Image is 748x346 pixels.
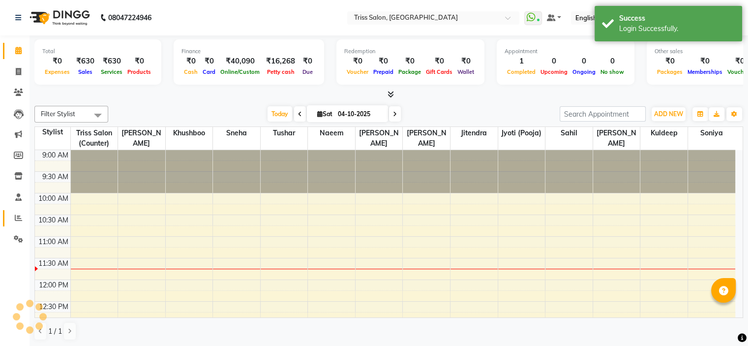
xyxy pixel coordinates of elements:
span: Products [125,68,153,75]
span: Tushar [261,127,308,139]
span: Package [396,68,423,75]
div: ₹0 [125,56,153,67]
span: Expenses [42,68,72,75]
div: ₹0 [344,56,371,67]
span: Filter Stylist [41,110,75,118]
div: ₹16,268 [262,56,299,67]
span: [PERSON_NAME] [118,127,165,150]
span: Services [98,68,125,75]
div: 10:30 AM [36,215,70,225]
div: 0 [570,56,598,67]
span: Sneha [213,127,260,139]
span: Triss Salon (Counter) [71,127,118,150]
span: Petty cash [265,68,297,75]
div: 1 [505,56,538,67]
span: Gift Cards [423,68,455,75]
div: Success [619,13,735,24]
span: Due [300,68,315,75]
span: 1 / 1 [48,326,62,337]
b: 08047224946 [108,4,151,31]
div: 12:00 PM [37,280,70,290]
span: Sales [76,68,95,75]
span: Wallet [455,68,477,75]
div: ₹0 [396,56,423,67]
button: ADD NEW [652,107,686,121]
div: Login Successfully. [619,24,735,34]
div: ₹40,090 [218,56,262,67]
span: Online/Custom [218,68,262,75]
div: ₹0 [655,56,685,67]
span: Jyoti (Pooja) [498,127,545,139]
span: [PERSON_NAME] [356,127,403,150]
span: Card [200,68,218,75]
div: ₹0 [181,56,200,67]
span: Today [268,106,292,122]
div: 0 [598,56,627,67]
div: ₹0 [455,56,477,67]
span: [PERSON_NAME] [403,127,450,150]
div: Redemption [344,47,477,56]
input: Search Appointment [560,106,646,122]
div: 9:30 AM [40,172,70,182]
span: Soniya [688,127,735,139]
div: Appointment [505,47,627,56]
span: Kuldeep [640,127,688,139]
span: Cash [181,68,200,75]
span: Memberships [685,68,725,75]
span: Sat [315,110,335,118]
span: No show [598,68,627,75]
span: Sahil [545,127,593,139]
div: ₹0 [299,56,316,67]
div: ₹0 [200,56,218,67]
div: 11:30 AM [36,258,70,269]
div: Finance [181,47,316,56]
span: Packages [655,68,685,75]
div: ₹0 [423,56,455,67]
input: 2025-10-04 [335,107,384,122]
div: ₹0 [685,56,725,67]
span: [PERSON_NAME] [593,127,640,150]
span: Ongoing [570,68,598,75]
div: 12:30 PM [37,302,70,312]
img: logo [25,4,92,31]
div: ₹0 [42,56,72,67]
span: Completed [505,68,538,75]
div: 9:00 AM [40,150,70,160]
div: Total [42,47,153,56]
div: ₹0 [371,56,396,67]
span: Jitendra [450,127,498,139]
div: 10:00 AM [36,193,70,204]
div: 11:00 AM [36,237,70,247]
span: Upcoming [538,68,570,75]
span: Prepaid [371,68,396,75]
span: Voucher [344,68,371,75]
span: ADD NEW [654,110,683,118]
span: Naeem [308,127,355,139]
span: Khushboo [166,127,213,139]
div: ₹630 [98,56,125,67]
div: ₹630 [72,56,98,67]
div: 0 [538,56,570,67]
